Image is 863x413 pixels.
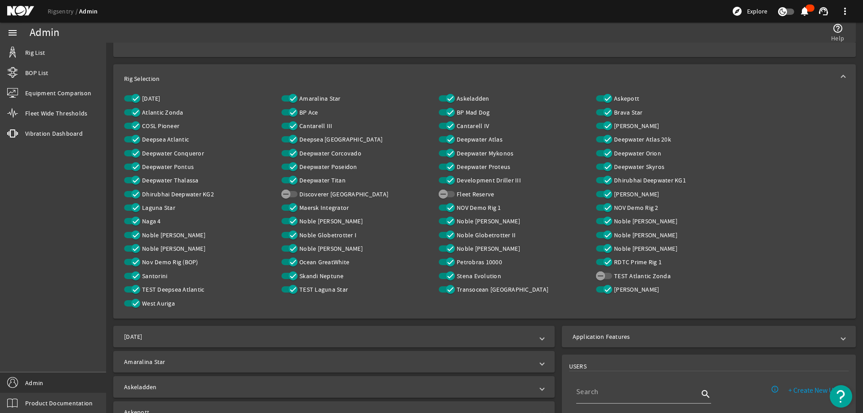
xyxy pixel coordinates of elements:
label: Deepwater Mykonos [455,149,513,158]
mat-expansion-panel-header: Rig Selection [113,64,856,93]
span: Vibration Dashboard [25,129,83,138]
mat-expansion-panel-header: [DATE] [113,326,555,347]
div: Admin [30,28,59,37]
label: BP Mad Dog [455,108,490,117]
label: [PERSON_NAME] [612,121,659,130]
label: Noble [PERSON_NAME] [612,244,677,253]
mat-panel-title: [DATE] [124,332,533,341]
label: Atlantic Zonda [140,108,183,117]
span: USERS [569,362,587,371]
label: COSL Pioneer [140,121,179,130]
mat-icon: vibration [7,128,18,139]
label: Noble [PERSON_NAME] [612,231,677,240]
span: Equipment Comparison [25,89,91,98]
label: Deepwater Pontus [140,162,194,171]
label: Transocean [GEOGRAPHIC_DATA] [455,285,548,294]
span: Rig List [25,48,45,57]
label: Santorini [140,271,167,280]
label: Cantarell III [298,121,332,130]
label: Deepwater Titan [298,176,346,185]
label: Noble [PERSON_NAME] [455,244,520,253]
span: Product Documentation [25,399,93,408]
label: Deepwater Proteus [455,162,510,171]
span: Help [831,34,844,43]
label: BP Ace [298,108,318,117]
mat-panel-title: Askeladden [124,382,533,391]
label: Development Driller III [455,176,521,185]
label: Petrobras 10000 [455,258,502,266]
button: Open Resource Center [830,385,852,408]
label: Deepwater Atlas [455,135,503,144]
mat-expansion-panel-header: Amaralina Star [113,351,555,373]
label: Amaralina Star [298,94,341,103]
a: Admin [79,7,98,16]
mat-icon: notifications [799,6,810,17]
label: RDTC Prime Rig 1 [612,258,662,266]
label: TEST Laguna Star [298,285,348,294]
label: West Auriga [140,299,175,308]
label: [DATE] [140,94,160,103]
mat-icon: support_agent [818,6,829,17]
label: NOV Demo Rig 1 [455,203,501,212]
label: Deepwater Atlas 20k [612,135,671,144]
label: [PERSON_NAME] [612,190,659,199]
mat-panel-title: Rig Selection [124,74,834,83]
label: Skandi Neptune [298,271,344,280]
button: Explore [728,4,771,18]
span: + Create New User [788,386,843,395]
i: search [700,389,711,400]
label: Noble [PERSON_NAME] [298,217,363,226]
mat-icon: explore [732,6,743,17]
label: Deepsea Atlantic [140,135,189,144]
label: Dhirubhai Deepwater KG2 [140,190,214,199]
label: Askepott [612,94,639,103]
label: Deepsea [GEOGRAPHIC_DATA] [298,135,383,144]
label: Deepwater Poseidon [298,162,357,171]
label: Noble [PERSON_NAME] [455,217,520,226]
mat-icon: help_outline [832,23,843,34]
label: Fleet Reserve [455,190,494,199]
label: Maersk Integrator [298,203,349,212]
label: Noble Globetrotter I [298,231,356,240]
label: Deepwater Skyros [612,162,664,171]
mat-panel-title: Amaralina Star [124,357,533,366]
label: Deepwater Corcovado [298,149,361,158]
div: Rig Selection [113,93,856,319]
label: Noble [PERSON_NAME] [140,231,205,240]
label: Deepwater Thalassa [140,176,199,185]
mat-icon: menu [7,27,18,38]
mat-expansion-panel-header: Askeladden [113,376,555,398]
span: Admin [25,378,43,387]
mat-expansion-panel-header: Application Features [562,326,856,347]
label: Nov Demo Rig (BOP) [140,258,198,266]
label: Dhirubhai Deepwater KG1 [612,176,686,185]
label: Noble [PERSON_NAME] [612,217,677,226]
label: Noble Globetrotter II [455,231,516,240]
label: Deepwater Orion [612,149,661,158]
label: Deepwater Conqueror [140,149,204,158]
label: Naga 4 [140,217,161,226]
button: more_vert [834,0,856,22]
mat-icon: info_outline [771,385,779,393]
span: Fleet Wide Thresholds [25,109,87,118]
label: Laguna Star [140,203,175,212]
label: TEST Atlantic Zonda [612,271,671,280]
label: TEST Deepsea Atlantic [140,285,204,294]
span: Explore [747,7,767,16]
label: Stena Evolution [455,271,501,280]
button: + Create New User [781,382,850,399]
label: Noble [PERSON_NAME] [140,244,205,253]
label: Askeladden [455,94,489,103]
label: Noble [PERSON_NAME] [298,244,363,253]
label: Ocean GreatWhite [298,258,349,266]
label: Discoverer [GEOGRAPHIC_DATA] [298,190,388,199]
a: Rigsentry [48,7,79,15]
label: Brava Star [612,108,643,117]
input: Search [576,386,698,397]
mat-panel-title: Application Features [573,332,834,341]
label: NOV Demo Rig 2 [612,203,658,212]
label: [PERSON_NAME] [612,285,659,294]
label: Cantarell IV [455,121,489,130]
span: BOP List [25,68,48,77]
